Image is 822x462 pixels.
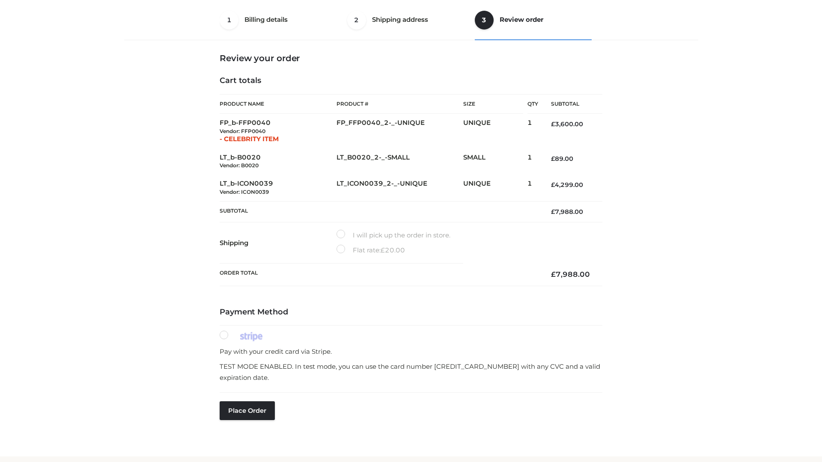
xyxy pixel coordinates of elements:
[220,76,602,86] h4: Cart totals
[337,148,463,175] td: LT_B0020_2-_-SMALL
[551,208,555,216] span: £
[220,162,259,169] small: Vendor: B0020
[220,346,602,357] p: Pay with your credit card via Stripe.
[463,114,527,148] td: UNIQUE
[463,175,527,201] td: UNIQUE
[381,246,385,254] span: £
[337,230,450,241] label: I will pick up the order in store.
[527,175,538,201] td: 1
[220,148,337,175] td: LT_b-B0020
[551,155,573,163] bdi: 89.00
[220,263,538,286] th: Order Total
[551,208,583,216] bdi: 7,988.00
[220,94,337,114] th: Product Name
[220,128,265,134] small: Vendor: FFP0040
[551,155,555,163] span: £
[220,361,602,383] p: TEST MODE ENABLED. In test mode, you can use the card number [CREDIT_CARD_NUMBER] with any CVC an...
[527,94,538,114] th: Qty
[538,95,602,114] th: Subtotal
[220,401,275,420] button: Place order
[463,148,527,175] td: SMALL
[220,222,337,263] th: Shipping
[220,114,337,148] td: FP_b-FFP0040
[220,175,337,201] td: LT_b-ICON0039
[381,246,405,254] bdi: 20.00
[337,114,463,148] td: FP_FFP0040_2-_-UNIQUE
[527,148,538,175] td: 1
[551,120,555,128] span: £
[337,245,405,256] label: Flat rate:
[337,175,463,201] td: LT_ICON0039_2-_-UNIQUE
[220,53,602,63] h3: Review your order
[527,114,538,148] td: 1
[220,201,538,222] th: Subtotal
[220,135,279,143] span: - CELEBRITY ITEM
[220,308,602,317] h4: Payment Method
[551,270,590,278] bdi: 7,988.00
[463,95,523,114] th: Size
[551,181,583,189] bdi: 4,299.00
[551,181,555,189] span: £
[551,120,583,128] bdi: 3,600.00
[220,189,269,195] small: Vendor: ICON0039
[337,94,463,114] th: Product #
[551,270,556,278] span: £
